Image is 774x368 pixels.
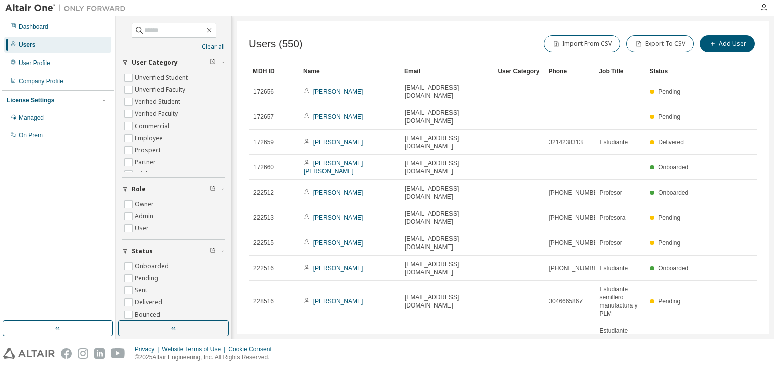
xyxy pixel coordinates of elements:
[19,41,35,49] div: Users
[135,296,164,309] label: Delivered
[135,309,162,321] label: Bounced
[122,43,225,51] a: Clear all
[405,260,489,276] span: [EMAIL_ADDRESS][DOMAIN_NAME]
[111,348,125,359] img: youtube.svg
[135,210,155,222] label: Admin
[599,239,622,247] span: Profesor
[658,139,684,146] span: Delivered
[135,108,180,120] label: Verified Faculty
[549,264,603,272] span: [PHONE_NUMBER]
[94,348,105,359] img: linkedin.svg
[253,264,274,272] span: 222516
[135,284,149,296] label: Sent
[658,265,688,272] span: Onboarded
[658,214,680,221] span: Pending
[210,185,216,193] span: Clear filter
[253,113,274,121] span: 172657
[599,63,641,79] div: Job Title
[405,210,489,226] span: [EMAIL_ADDRESS][DOMAIN_NAME]
[304,160,363,175] a: [PERSON_NAME] [PERSON_NAME]
[135,353,278,362] p: © 2025 Altair Engineering, Inc. All Rights Reserved.
[135,132,165,144] label: Employee
[253,214,274,222] span: 222513
[135,222,151,234] label: User
[405,293,489,310] span: [EMAIL_ADDRESS][DOMAIN_NAME]
[658,113,680,120] span: Pending
[313,139,363,146] a: [PERSON_NAME]
[658,298,680,305] span: Pending
[599,264,628,272] span: Estudiante
[658,239,680,247] span: Pending
[313,239,363,247] a: [PERSON_NAME]
[549,297,583,305] span: 3046665867
[498,63,540,79] div: User Category
[313,189,363,196] a: [PERSON_NAME]
[135,120,171,132] label: Commercial
[122,51,225,74] button: User Category
[228,345,277,353] div: Cookie Consent
[599,327,640,359] span: Estudiante semillero manufactura y PLM
[249,38,303,50] span: Users (550)
[61,348,72,359] img: facebook.svg
[549,214,603,222] span: [PHONE_NUMBER]
[135,84,187,96] label: Unverified Faculty
[135,96,182,108] label: Verified Student
[253,297,274,305] span: 228516
[135,168,149,180] label: Trial
[649,63,691,79] div: Status
[658,164,688,171] span: Onboarded
[19,23,48,31] div: Dashboard
[135,260,171,272] label: Onboarded
[19,114,44,122] div: Managed
[303,63,396,79] div: Name
[253,88,274,96] span: 172656
[132,247,153,255] span: Status
[313,113,363,120] a: [PERSON_NAME]
[548,63,591,79] div: Phone
[405,109,489,125] span: [EMAIL_ADDRESS][DOMAIN_NAME]
[78,348,88,359] img: instagram.svg
[700,35,755,52] button: Add User
[7,96,54,104] div: License Settings
[253,63,295,79] div: MDH ID
[544,35,620,52] button: Import From CSV
[404,63,490,79] div: Email
[210,247,216,255] span: Clear filter
[19,131,43,139] div: On Prem
[599,138,628,146] span: Estudiante
[405,134,489,150] span: [EMAIL_ADDRESS][DOMAIN_NAME]
[3,348,55,359] img: altair_logo.svg
[122,240,225,262] button: Status
[19,59,50,67] div: User Profile
[549,138,583,146] span: 3214238313
[210,58,216,67] span: Clear filter
[253,163,274,171] span: 172660
[658,88,680,95] span: Pending
[549,239,603,247] span: [PHONE_NUMBER]
[253,189,274,197] span: 222512
[313,88,363,95] a: [PERSON_NAME]
[132,185,146,193] span: Role
[626,35,694,52] button: Export To CSV
[405,159,489,175] span: [EMAIL_ADDRESS][DOMAIN_NAME]
[405,84,489,100] span: [EMAIL_ADDRESS][DOMAIN_NAME]
[132,58,178,67] span: User Category
[549,189,603,197] span: [PHONE_NUMBER]
[599,214,625,222] span: Profesora
[658,189,688,196] span: Onboarded
[405,185,489,201] span: [EMAIL_ADDRESS][DOMAIN_NAME]
[313,265,363,272] a: [PERSON_NAME]
[5,3,131,13] img: Altair One
[135,156,158,168] label: Partner
[313,214,363,221] a: [PERSON_NAME]
[135,345,162,353] div: Privacy
[162,345,228,353] div: Website Terms of Use
[135,272,160,284] label: Pending
[313,298,363,305] a: [PERSON_NAME]
[253,239,274,247] span: 222515
[599,285,640,318] span: Estudiante semillero manufactura y PLM
[599,189,622,197] span: Profesor
[135,72,190,84] label: Unverified Student
[122,178,225,200] button: Role
[253,138,274,146] span: 172659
